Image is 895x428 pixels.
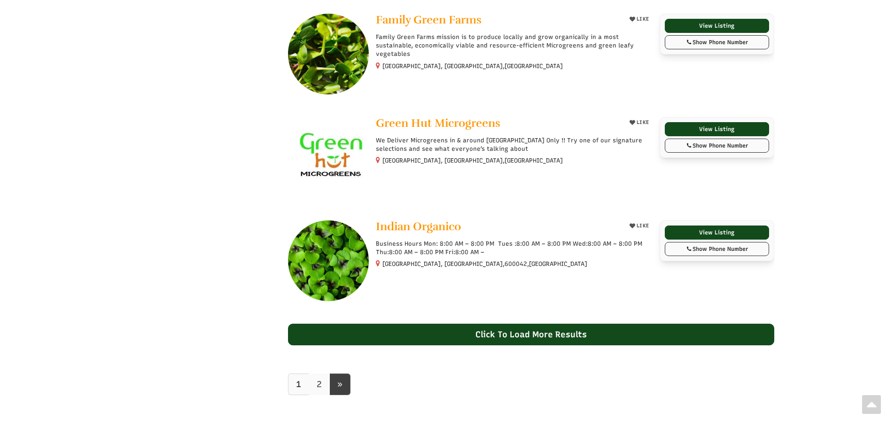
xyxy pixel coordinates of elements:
span: Indian Organico [376,219,461,233]
span: [GEOGRAPHIC_DATA] [505,156,563,165]
span: [GEOGRAPHIC_DATA] [529,260,587,268]
a: Family Green Farms [376,14,620,28]
img: Green Hut Microgreens [288,117,369,198]
img: Indian Organico [288,220,369,302]
a: Green Hut Microgreens [376,117,620,132]
span: » [337,379,342,389]
span: LIKE [635,119,649,125]
div: Show Phone Number [670,141,764,150]
p: We Deliver Microgreens in & around [GEOGRAPHIC_DATA] Only !! Try one of our signature selections ... [376,136,653,153]
a: Indian Organico [376,220,620,235]
a: View Listing [665,226,769,240]
span: LIKE [635,223,649,229]
small: [GEOGRAPHIC_DATA], [GEOGRAPHIC_DATA], [382,62,563,70]
img: Family Green Farms [288,14,369,95]
div: Show Phone Number [670,38,764,47]
div: Click To Load More Results [288,324,774,345]
div: Show Phone Number [670,245,764,253]
span: 600042 [505,260,527,268]
small: [GEOGRAPHIC_DATA], [GEOGRAPHIC_DATA], , [382,260,587,267]
button: LIKE [626,117,653,128]
span: [GEOGRAPHIC_DATA] [505,62,563,70]
a: 2 [309,374,330,395]
p: Family Green Farms mission is to produce locally and grow organically in a most sustainable, econ... [376,33,653,59]
button: LIKE [626,220,653,232]
span: Green Hut Microgreens [376,116,500,130]
small: [GEOGRAPHIC_DATA], [GEOGRAPHIC_DATA], [382,157,563,164]
a: 1 [288,374,309,395]
button: LIKE [626,14,653,25]
p: Business Hours Mon: 8:00 AM – 8:00 PM Tues :8:00 AM – 8:00 PM Wed:8:00 AM – 8:00 PM Thu:8:00 AM –... [376,240,653,257]
a: next [329,374,350,395]
span: Family Green Farms [376,13,482,27]
b: 1 [296,379,301,389]
a: View Listing [665,19,769,33]
span: LIKE [635,16,649,22]
a: View Listing [665,122,769,136]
